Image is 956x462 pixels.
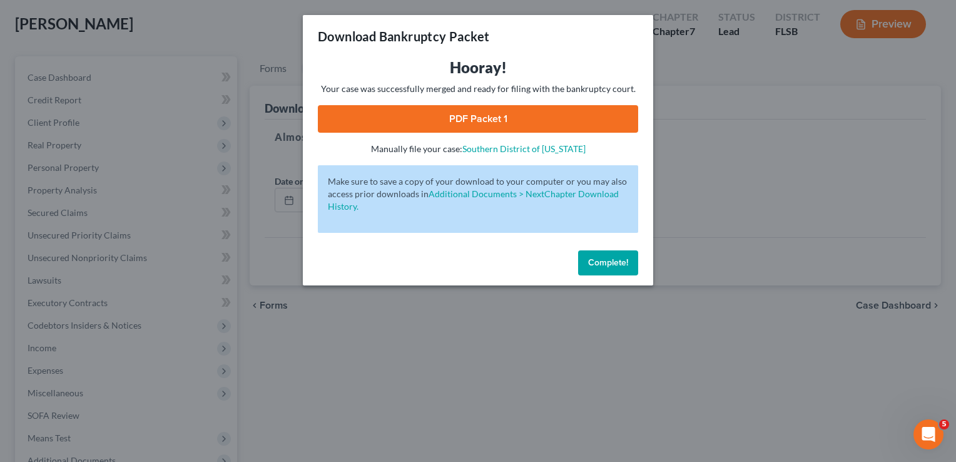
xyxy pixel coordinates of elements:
[318,28,489,45] h3: Download Bankruptcy Packet
[939,419,949,429] span: 5
[328,188,619,212] a: Additional Documents > NextChapter Download History.
[588,257,628,268] span: Complete!
[328,175,628,213] p: Make sure to save a copy of your download to your computer or you may also access prior downloads in
[318,143,638,155] p: Manually file your case:
[462,143,586,154] a: Southern District of [US_STATE]
[913,419,943,449] iframe: Intercom live chat
[318,58,638,78] h3: Hooray!
[578,250,638,275] button: Complete!
[318,83,638,95] p: Your case was successfully merged and ready for filing with the bankruptcy court.
[318,105,638,133] a: PDF Packet 1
